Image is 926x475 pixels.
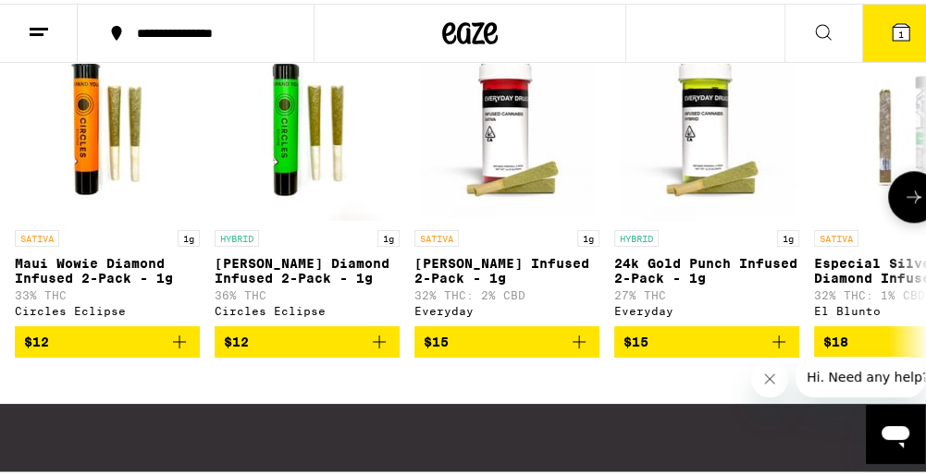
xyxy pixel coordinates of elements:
[424,331,449,346] span: $15
[215,286,400,298] p: 36% THC
[15,301,200,313] div: Circles Eclipse
[414,226,459,243] p: SATIVA
[624,331,648,346] span: $15
[414,323,599,354] button: Add to bag
[377,226,400,243] p: 1g
[414,286,599,298] p: 32% THC: 2% CBD
[898,25,904,36] span: 1
[614,32,799,323] a: Open page for 24k Gold Punch Infused 2-Pack - 1g from Everyday
[15,32,200,217] img: Circles Eclipse - Maui Wowie Diamond Infused 2-Pack - 1g
[866,401,925,460] iframe: Button to launch messaging window
[614,323,799,354] button: Add to bag
[751,357,788,394] iframe: Close message
[15,286,200,298] p: 33% THC
[224,331,249,346] span: $12
[15,32,200,323] a: Open page for Maui Wowie Diamond Infused 2-Pack - 1g from Circles Eclipse
[614,32,799,217] img: Everyday - 24k Gold Punch Infused 2-Pack - 1g
[796,353,925,394] iframe: Message from company
[414,32,599,323] a: Open page for Jack Herer Infused 2-Pack - 1g from Everyday
[15,323,200,354] button: Add to bag
[215,301,400,313] div: Circles Eclipse
[777,226,799,243] p: 1g
[215,32,400,217] img: Circles Eclipse - Runtz Diamond Infused 2-Pack - 1g
[814,226,858,243] p: SATIVA
[24,331,49,346] span: $12
[215,323,400,354] button: Add to bag
[215,252,400,282] p: [PERSON_NAME] Diamond Infused 2-Pack - 1g
[614,301,799,313] div: Everyday
[414,32,599,217] img: Everyday - Jack Herer Infused 2-Pack - 1g
[823,331,848,346] span: $18
[15,226,59,243] p: SATIVA
[15,252,200,282] p: Maui Wowie Diamond Infused 2-Pack - 1g
[215,32,400,323] a: Open page for Runtz Diamond Infused 2-Pack - 1g from Circles Eclipse
[614,226,659,243] p: HYBRID
[614,286,799,298] p: 27% THC
[577,226,599,243] p: 1g
[614,252,799,282] p: 24k Gold Punch Infused 2-Pack - 1g
[414,252,599,282] p: [PERSON_NAME] Infused 2-Pack - 1g
[414,301,599,313] div: Everyday
[215,226,259,243] p: HYBRID
[11,13,133,28] span: Hi. Need any help?
[178,226,200,243] p: 1g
